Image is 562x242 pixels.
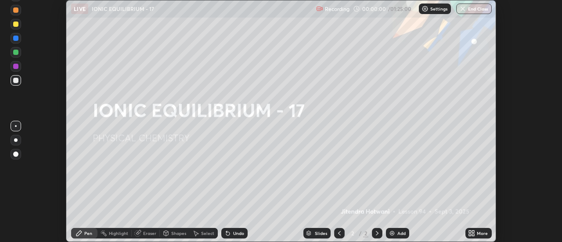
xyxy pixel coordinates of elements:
div: Eraser [143,231,156,235]
p: LIVE [74,5,86,12]
div: Undo [233,231,244,235]
p: IONIC EQUILIBRIUM - 17 [92,5,154,12]
div: / [359,231,361,236]
button: End Class [456,4,492,14]
p: Recording [325,6,349,12]
img: end-class-cross [459,5,466,12]
div: More [477,231,488,235]
div: Pen [84,231,92,235]
img: recording.375f2c34.svg [316,5,323,12]
img: add-slide-button [389,230,396,237]
div: Slides [315,231,327,235]
div: 2 [348,231,357,236]
div: Shapes [171,231,186,235]
p: Settings [430,7,447,11]
img: class-settings-icons [421,5,429,12]
div: Add [397,231,406,235]
div: Highlight [109,231,128,235]
div: 2 [363,229,368,237]
div: Select [201,231,214,235]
